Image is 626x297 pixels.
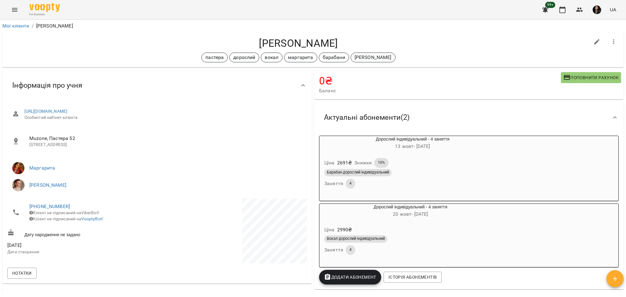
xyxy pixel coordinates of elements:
[29,216,103,221] span: Клієнт не підписаний на !
[319,53,349,62] div: барабани
[337,226,352,233] p: 2990 ₴
[229,53,259,62] div: дорослий
[29,135,302,142] span: Muzone, Пастера 52
[319,204,502,218] div: Дорослий індивідуальний - 4 заняття
[319,87,561,94] span: Баланс
[12,162,24,174] img: Маргарита
[610,6,616,13] span: UA
[563,74,619,81] span: Поповнити рахунок
[324,113,410,122] span: Актуальні абонементи ( 2 )
[7,242,156,249] span: [DATE]
[233,54,255,61] p: дорослий
[24,109,68,114] a: [URL][DOMAIN_NAME]
[346,181,355,186] span: 4
[12,179,24,191] img: Михайло
[324,273,376,281] span: Додати Абонемент
[29,165,55,171] a: Маргарита
[24,115,302,121] span: Особистий кабінет клієнта
[324,170,392,175] span: Барабан дорослий індивідуальний
[29,13,60,16] span: For Business
[6,228,157,239] div: Дату народження не задано
[261,53,282,62] div: вокал
[314,102,624,133] div: Актуальні абонементи(2)
[12,81,82,90] span: Інформація про учня
[2,22,624,30] nav: breadcrumb
[354,159,372,167] h6: Знижки
[7,2,22,17] button: Menu
[201,53,228,62] div: пастера
[561,72,621,83] button: Поповнити рахунок
[374,160,388,165] span: 10%
[319,204,502,262] button: Дорослий індивідуальний - 4 заняття20 жовт- [DATE]Ціна2990₴Вокал дорослий індивідуальнийЗаняття4
[393,211,428,217] span: 20 жовт - [DATE]
[384,272,442,283] button: Історія абонементів
[319,136,506,151] div: Дорослий індивідуальний - 4 заняття
[7,37,590,50] h4: [PERSON_NAME]
[284,53,317,62] div: маргарита
[29,3,60,12] img: Voopty Logo
[319,75,561,87] h4: 0 ₴
[323,54,345,61] p: барабани
[324,246,343,254] h6: Заняття
[324,226,335,234] h6: Ціна
[337,159,352,167] p: 2691 ₴
[12,269,32,277] span: Нотатки
[32,22,34,30] li: /
[7,249,156,255] p: Дата створення
[7,268,37,279] button: Нотатки
[388,273,437,281] span: Історія абонементів
[2,23,29,29] a: Мої клієнти
[36,22,73,30] p: [PERSON_NAME]
[265,54,278,61] p: вокал
[319,136,506,196] button: Дорослий індивідуальний - 4 заняття13 жовт- [DATE]Ціна2691₴Знижки10%Барабан дорослий індивідуальн...
[545,2,555,8] span: 99+
[81,216,102,221] a: VooptyBot
[29,142,302,148] p: [STREET_ADDRESS]
[29,204,70,209] a: [PHONE_NUMBER]
[205,54,224,61] p: пастера
[2,70,312,101] div: Інформація про учня
[593,5,601,14] img: 0e55e402c6d6ea647f310bbb168974a3.jpg
[324,159,335,167] h6: Ціна
[29,210,99,215] span: Клієнт не підписаний на ViberBot!
[319,270,381,284] button: Додати Абонемент
[351,53,396,62] div: [PERSON_NAME]
[324,179,343,188] h6: Заняття
[346,247,355,252] span: 4
[395,143,430,149] span: 13 жовт - [DATE]
[324,236,387,241] span: Вокал дорослий індивідуальний
[607,4,619,15] button: UA
[288,54,313,61] p: маргарита
[29,182,66,188] a: [PERSON_NAME]
[355,54,392,61] p: [PERSON_NAME]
